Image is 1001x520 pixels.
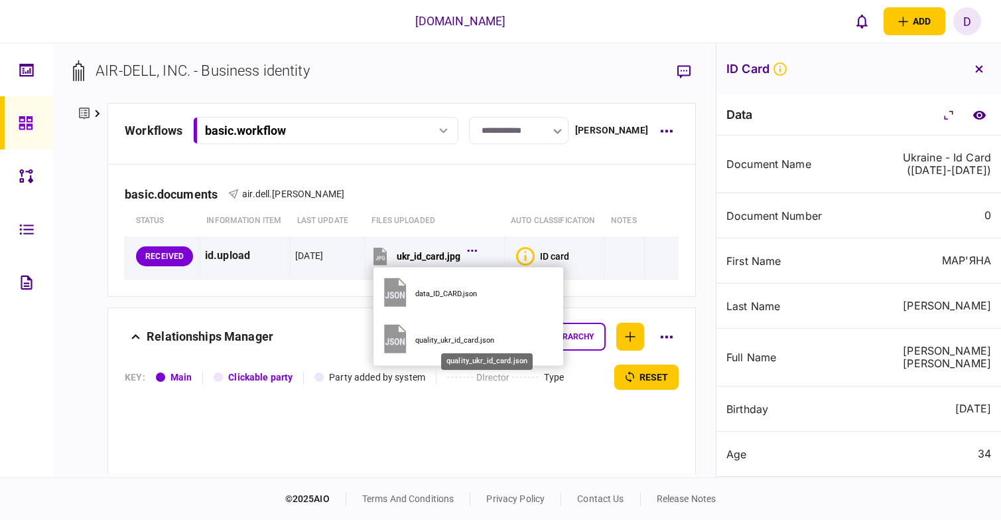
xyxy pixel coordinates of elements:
[200,206,290,236] th: Information item
[726,449,854,460] div: Age
[242,189,344,199] span: air.dell.[PERSON_NAME]
[285,492,346,506] div: © 2025 AIO
[136,246,193,266] div: RECEIVED
[575,124,648,137] div: [PERSON_NAME]
[441,353,533,370] div: quality_ukr_id_card.json
[984,209,991,222] div: 0
[415,289,558,298] div: data_ID_CARD.json
[370,241,474,271] button: ukr_id_card.jpg
[604,206,644,236] th: notes
[978,448,991,460] div: 34
[657,493,716,504] a: release notes
[205,124,286,137] div: basic.workflow
[967,103,991,127] a: compare to document
[365,206,504,236] th: Files uploaded
[953,7,981,35] button: D
[726,404,854,414] div: Birthday
[362,493,454,504] a: terms and conditions
[125,371,145,385] div: KEY :
[205,241,285,271] div: id.upload
[516,247,535,266] div: Bad quality
[848,7,876,35] button: open notifications list
[379,270,558,317] button: data_ID_CARD.json
[125,187,228,201] div: basic.documents
[147,323,273,351] div: Relationships Manager
[516,247,569,266] button: Bad qualityID card
[125,206,200,236] th: status
[937,103,961,127] button: Collapse/Expand All
[544,371,565,385] div: Type
[540,251,569,262] div: ID card
[295,249,323,262] div: [DATE]
[942,254,991,267] div: МАР'ЯНА
[864,345,992,370] div: [PERSON_NAME] [PERSON_NAME]
[329,371,425,385] div: Party added by system
[96,60,309,82] div: AIR-DELL, INC. - Business identity
[726,301,854,311] div: Last Name
[125,122,182,139] div: workflows
[726,211,854,221] div: Document Number
[864,151,992,177] div: Ukraine - Id Card ([DATE]-[DATE])
[726,61,788,77] h3: ID card
[772,61,788,77] svg: Bad quality
[577,493,624,504] a: contact us
[726,256,854,266] div: First Name
[228,371,293,385] div: Clickable party
[415,335,558,344] div: quality_ukr_id_card.json
[379,317,558,363] button: quality_ukr_id_card.json
[726,108,753,122] div: data
[903,300,991,312] div: [PERSON_NAME]
[504,206,604,236] th: auto classification
[884,7,945,35] button: open adding identity options
[193,117,458,144] button: basic.workflow
[726,352,854,363] div: Full Name
[614,365,679,390] button: reset
[955,402,991,415] div: [DATE]
[397,251,460,262] div: ukr_id_card.jpg
[726,159,854,169] div: Document Name
[486,493,545,504] a: privacy policy
[291,206,366,236] th: last update
[170,371,192,385] div: Main
[415,13,506,30] div: [DOMAIN_NAME]
[550,332,594,341] span: hierarchy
